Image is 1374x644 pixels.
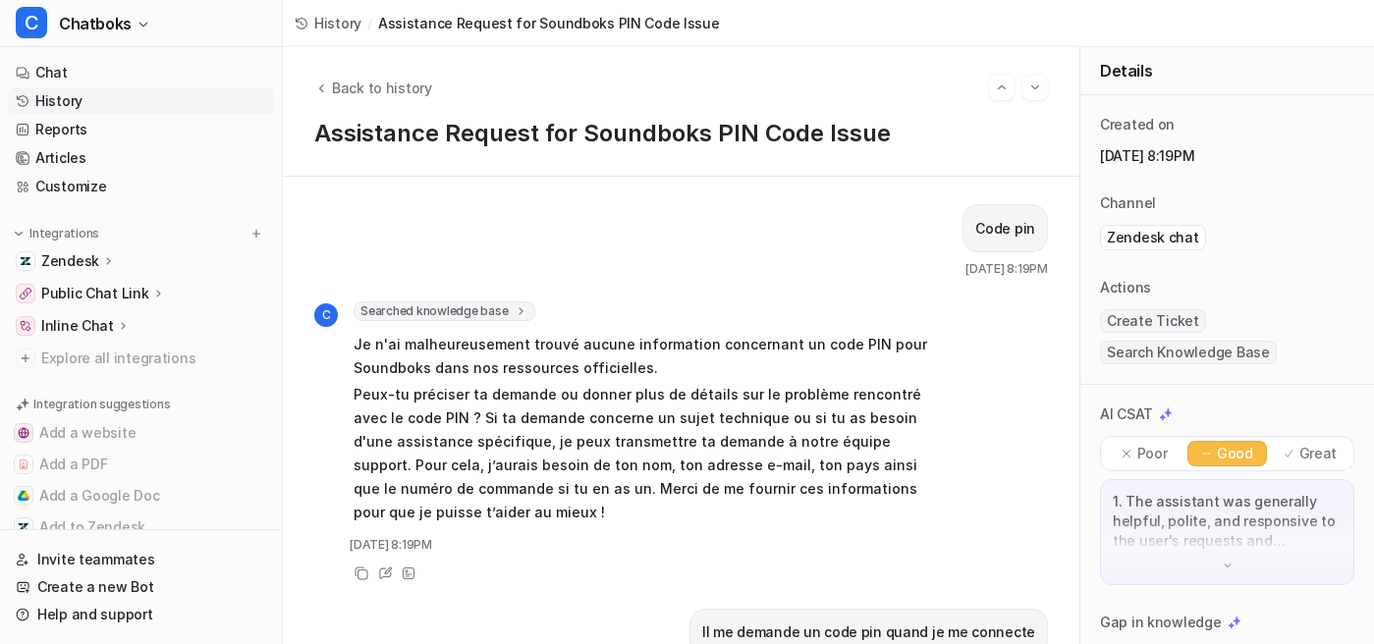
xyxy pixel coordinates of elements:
[1022,75,1048,100] button: Go to next session
[20,288,31,299] img: Public Chat Link
[989,75,1015,100] button: Go to previous session
[354,301,535,321] span: Searched knowledge base
[314,120,1048,148] h1: Assistance Request for Soundboks PIN Code Issue
[1100,613,1222,632] p: Gap in knowledge
[33,396,170,413] p: Integration suggestions
[41,251,99,271] p: Zendesk
[18,458,29,470] img: Add a PDF
[8,546,274,573] a: Invite teammates
[378,13,720,33] span: Assistance Request for Soundboks PIN Code Issue
[18,427,29,439] img: Add a website
[12,227,26,241] img: expand menu
[59,10,132,37] span: Chatboks
[1100,309,1206,333] span: Create Ticket
[965,260,1048,278] span: [DATE] 8:19PM
[16,349,35,368] img: explore all integrations
[1113,492,1342,551] p: 1. The assistant was generally helpful, polite, and responsive to the user's requests and clarifi...
[8,601,274,628] a: Help and support
[29,226,99,241] p: Integrations
[1100,193,1156,213] p: Channel
[1107,228,1199,247] p: Zendesk chat
[41,343,266,374] span: Explore all integrations
[8,417,274,449] button: Add a websiteAdd a website
[1100,404,1153,424] p: AI CSAT
[8,511,274,543] button: Add to ZendeskAdd to Zendesk
[41,316,114,336] p: Inline Chat
[1100,146,1354,166] p: [DATE] 8:19PM
[314,78,432,98] button: Back to history
[350,536,432,554] span: [DATE] 8:19PM
[367,13,372,33] span: /
[1080,47,1374,95] div: Details
[1137,444,1168,463] p: Poor
[18,490,29,502] img: Add a Google Doc
[1217,444,1253,463] p: Good
[332,78,432,98] span: Back to history
[295,13,361,33] a: History
[20,320,31,332] img: Inline Chat
[314,303,338,327] span: C
[8,345,274,372] a: Explore all integrations
[1100,341,1277,364] span: Search Knowledge Base
[8,144,274,172] a: Articles
[8,116,274,143] a: Reports
[995,79,1009,96] img: Previous session
[8,173,274,200] a: Customize
[975,217,1035,241] p: Code pin
[354,333,928,380] p: Je n'ai malheureusement trouvé aucune information concernant un code PIN pour Soundboks dans nos ...
[8,480,274,511] button: Add a Google DocAdd a Google Doc
[8,449,274,480] button: Add a PDFAdd a PDF
[1028,79,1042,96] img: Next session
[1221,559,1235,572] img: down-arrow
[20,255,31,267] img: Zendesk
[8,573,274,601] a: Create a new Bot
[18,521,29,533] img: Add to Zendesk
[702,620,1035,644] p: Il me demande un code pin quand je me connecte
[1100,115,1175,134] p: Created on
[8,87,274,115] a: History
[354,383,928,524] p: Peux-tu préciser ta demande ou donner plus de détails sur le problème rencontré avec le code PIN ...
[1299,444,1338,463] p: Great
[1100,278,1151,297] p: Actions
[249,227,263,241] img: menu_add.svg
[41,284,149,303] p: Public Chat Link
[8,59,274,86] a: Chat
[314,13,361,33] span: History
[8,224,105,243] button: Integrations
[16,7,47,38] span: C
